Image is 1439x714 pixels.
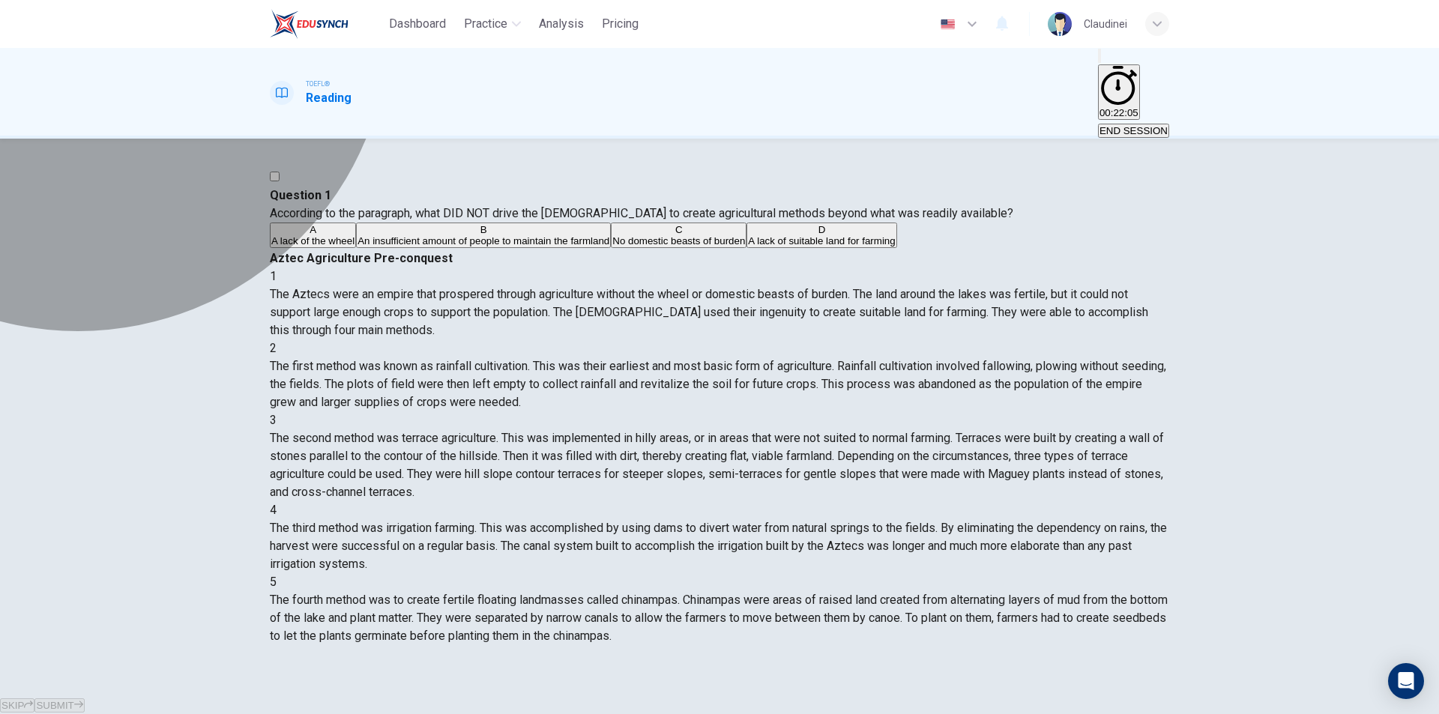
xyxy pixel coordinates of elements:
[270,431,1164,499] span: The second method was terrace agriculture. This was implemented in hilly areas, or in areas that ...
[389,15,446,33] span: Dashboard
[270,287,1148,337] span: The Aztecs were an empire that prospered through agriculture without the wheel or domestic beasts...
[270,593,1168,643] span: The fourth method was to create fertile floating landmasses called chinampas. Chinampas were area...
[611,223,746,248] button: CNo domestic beasts of burden
[270,187,1169,205] h4: Question 1
[271,235,355,246] span: A lack of the wheel
[358,235,609,246] span: An insufficient amount of people to maintain the farmland
[270,501,1169,519] div: 4
[1048,12,1072,36] img: Profile picture
[1099,107,1138,118] span: 00:22:05
[602,15,639,33] span: Pricing
[270,206,1013,220] span: According to the paragraph, what DID NOT drive the [DEMOGRAPHIC_DATA] to create agricultural meth...
[1098,64,1140,120] button: 00:22:05
[270,339,1169,357] div: 2
[383,10,452,37] button: Dashboard
[612,235,745,246] span: No domestic beasts of burden
[270,573,1169,591] div: 5
[34,698,84,713] button: SUBMIT
[270,9,349,39] img: EduSynch logo
[270,411,1169,429] div: 3
[596,10,645,37] button: Pricing
[270,359,1166,409] span: The first method was known as rainfall cultivation. This was their earliest and most basic form o...
[612,224,745,235] div: C
[356,223,611,248] button: BAn insufficient amount of people to maintain the farmland
[271,224,355,235] div: A
[1084,15,1127,33] div: Claudinei
[306,79,330,89] span: TOEFL®
[36,700,73,711] span: SUBMIT
[270,249,1169,267] h4: Aztec Agriculture Pre-conquest
[1098,64,1169,121] div: Hide
[358,224,609,235] div: B
[746,223,896,248] button: DA lack of suitable land for farming
[270,267,1169,285] div: 1
[938,19,957,30] img: en
[464,15,507,33] span: Practice
[539,15,584,33] span: Analysis
[458,10,527,37] button: Practice
[1099,125,1168,136] span: END SESSION
[1,700,24,711] span: SKIP
[748,224,895,235] div: D
[748,235,895,246] span: A lack of suitable land for farming
[306,89,352,107] h1: Reading
[270,223,356,248] button: AA lack of the wheel
[1098,46,1169,64] div: Mute
[533,10,590,37] button: Analysis
[1388,663,1424,699] div: Open Intercom Messenger
[1098,124,1169,138] button: END SESSION
[270,9,383,39] a: EduSynch logo
[270,521,1167,571] span: The third method was irrigation farming. This was accomplished by using dams to divert water from...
